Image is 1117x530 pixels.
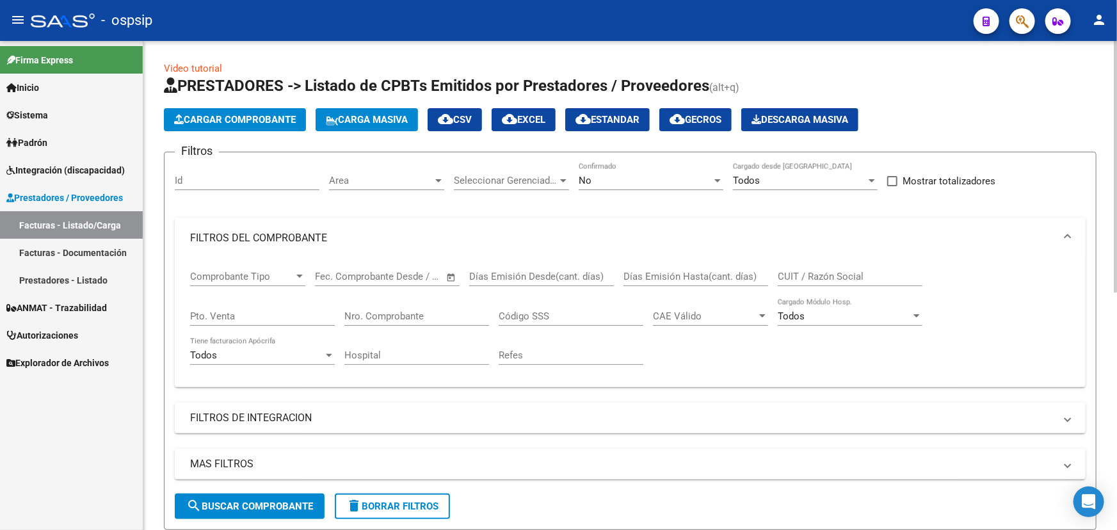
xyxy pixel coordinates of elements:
mat-icon: menu [10,12,26,28]
span: CSV [438,114,472,125]
span: Gecros [670,114,721,125]
span: Padrón [6,136,47,150]
span: Firma Express [6,53,73,67]
span: ANMAT - Trazabilidad [6,301,107,315]
mat-expansion-panel-header: MAS FILTROS [175,449,1086,479]
input: Fecha inicio [315,271,367,282]
mat-icon: search [186,498,202,513]
span: Integración (discapacidad) [6,163,125,177]
span: Borrar Filtros [346,501,438,512]
button: Estandar [565,108,650,131]
span: Descarga Masiva [751,114,848,125]
span: Buscar Comprobante [186,501,313,512]
div: Open Intercom Messenger [1073,486,1104,517]
span: Explorador de Archivos [6,356,109,370]
span: Seleccionar Gerenciador [454,175,558,186]
app-download-masive: Descarga masiva de comprobantes (adjuntos) [741,108,858,131]
button: Gecros [659,108,732,131]
button: Borrar Filtros [335,494,450,519]
button: Cargar Comprobante [164,108,306,131]
button: Buscar Comprobante [175,494,325,519]
button: Descarga Masiva [741,108,858,131]
span: Todos [778,310,805,322]
input: Fecha fin [378,271,440,282]
mat-panel-title: FILTROS DEL COMPROBANTE [190,231,1055,245]
div: FILTROS DEL COMPROBANTE [175,259,1086,387]
span: Sistema [6,108,48,122]
mat-icon: cloud_download [438,111,453,127]
span: Todos [733,175,760,186]
button: Open calendar [444,270,459,285]
h3: Filtros [175,142,219,160]
button: CSV [428,108,482,131]
mat-expansion-panel-header: FILTROS DEL COMPROBANTE [175,218,1086,259]
span: Area [329,175,433,186]
span: Autorizaciones [6,328,78,342]
mat-panel-title: MAS FILTROS [190,457,1055,471]
span: - ospsip [101,6,152,35]
button: Carga Masiva [316,108,418,131]
button: EXCEL [492,108,556,131]
span: Comprobante Tipo [190,271,294,282]
span: Prestadores / Proveedores [6,191,123,205]
a: Video tutorial [164,63,222,74]
mat-icon: delete [346,498,362,513]
span: (alt+q) [709,81,739,93]
span: Cargar Comprobante [174,114,296,125]
span: No [579,175,591,186]
span: CAE Válido [653,310,757,322]
mat-icon: person [1091,12,1107,28]
span: PRESTADORES -> Listado de CPBTs Emitidos por Prestadores / Proveedores [164,77,709,95]
span: Carga Masiva [326,114,408,125]
mat-panel-title: FILTROS DE INTEGRACION [190,411,1055,425]
span: Inicio [6,81,39,95]
mat-expansion-panel-header: FILTROS DE INTEGRACION [175,403,1086,433]
mat-icon: cloud_download [670,111,685,127]
span: Estandar [575,114,639,125]
mat-icon: cloud_download [502,111,517,127]
span: EXCEL [502,114,545,125]
span: Mostrar totalizadores [903,173,995,189]
span: Todos [190,349,217,361]
mat-icon: cloud_download [575,111,591,127]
